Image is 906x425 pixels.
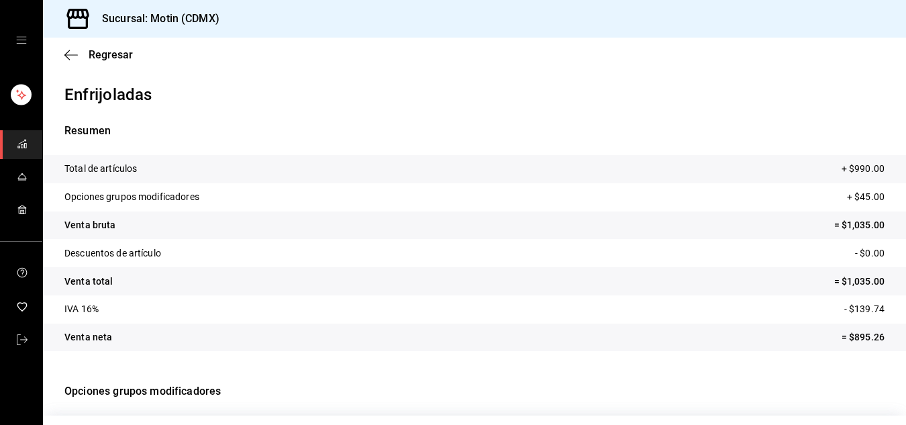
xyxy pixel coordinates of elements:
font: Venta neta [64,332,112,342]
font: Enfrijoladas [64,85,152,104]
font: Opciones grupos modificadores [64,191,199,202]
font: IVA 16% [64,303,99,314]
font: Regresar [89,48,133,61]
font: - $0.00 [855,248,885,258]
button: Regresar [64,48,133,61]
font: Total de artículos [64,163,137,174]
font: + $45.00 [847,191,885,202]
font: - $139.74 [844,303,885,314]
font: = $1,035.00 [834,220,885,230]
button: cajón abierto [16,35,27,46]
font: Venta bruta [64,220,115,230]
font: Opciones grupos modificadores [64,385,221,397]
font: Sucursal: Motin (CDMX) [102,12,219,25]
font: = $1,035.00 [834,276,885,287]
font: = $895.26 [842,332,885,342]
font: Resumen [64,124,111,137]
font: Venta total [64,276,113,287]
font: + $990.00 [842,163,885,174]
font: Descuentos de artículo [64,248,161,258]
